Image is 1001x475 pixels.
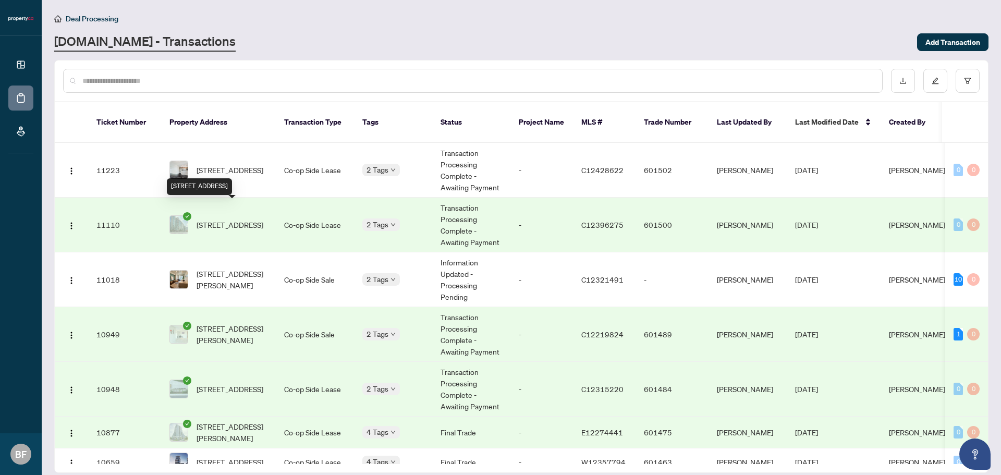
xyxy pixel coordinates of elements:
div: 0 [967,383,980,395]
td: [PERSON_NAME] [709,417,787,448]
div: 0 [967,218,980,231]
span: [DATE] [795,457,818,467]
td: 601475 [636,417,709,448]
span: down [390,386,396,392]
span: [STREET_ADDRESS] [197,383,263,395]
td: 601489 [636,307,709,362]
th: MLS # [573,102,636,143]
span: C12219824 [581,330,624,339]
span: [PERSON_NAME] [889,457,945,467]
td: - [636,252,709,307]
button: Open asap [959,439,991,470]
div: 0 [967,273,980,286]
td: 11223 [88,143,161,198]
div: [STREET_ADDRESS] [167,178,232,195]
img: Logo [67,331,76,339]
span: Add Transaction [925,34,980,51]
img: thumbnail-img [170,423,188,441]
span: download [899,77,907,84]
span: check-circle [183,420,191,428]
td: Co-op Side Sale [276,307,354,362]
span: down [390,430,396,435]
span: [STREET_ADDRESS] [197,456,263,468]
span: [PERSON_NAME] [889,165,945,175]
span: [DATE] [795,275,818,284]
span: C12321491 [581,275,624,284]
span: [STREET_ADDRESS][PERSON_NAME] [197,421,267,444]
div: 0 [954,456,963,468]
span: 2 Tags [367,164,388,176]
span: filter [964,77,971,84]
button: Logo [63,271,80,288]
td: 11110 [88,198,161,252]
span: [DATE] [795,384,818,394]
span: [DATE] [795,428,818,437]
td: 11018 [88,252,161,307]
td: - [510,417,573,448]
td: - [510,252,573,307]
td: Information Updated - Processing Pending [432,252,510,307]
span: E12274441 [581,428,623,437]
span: 2 Tags [367,273,388,285]
th: Last Modified Date [787,102,881,143]
th: Tags [354,102,432,143]
span: Deal Processing [66,14,118,23]
td: Transaction Processing Complete - Awaiting Payment [432,307,510,362]
span: [DATE] [795,220,818,229]
td: Co-op Side Sale [276,252,354,307]
img: thumbnail-img [170,271,188,288]
span: down [390,167,396,173]
span: [PERSON_NAME] [889,384,945,394]
span: down [390,222,396,227]
img: thumbnail-img [170,216,188,234]
div: 0 [954,426,963,439]
span: [PERSON_NAME] [889,275,945,284]
button: Logo [63,162,80,178]
td: Co-op Side Lease [276,143,354,198]
td: Transaction Processing Complete - Awaiting Payment [432,362,510,417]
span: [PERSON_NAME] [889,220,945,229]
td: Final Trade [432,417,510,448]
span: Last Modified Date [795,116,859,128]
span: 2 Tags [367,383,388,395]
span: [STREET_ADDRESS][PERSON_NAME] [197,268,267,291]
th: Property Address [161,102,276,143]
td: - [510,362,573,417]
img: Logo [67,167,76,175]
td: [PERSON_NAME] [709,307,787,362]
td: - [510,143,573,198]
span: BF [15,447,27,461]
span: C12315220 [581,384,624,394]
td: [PERSON_NAME] [709,198,787,252]
img: logo [8,16,33,22]
span: [STREET_ADDRESS] [197,164,263,176]
td: 10877 [88,417,161,448]
div: 0 [954,164,963,176]
button: Logo [63,424,80,441]
img: Logo [67,222,76,230]
span: [DATE] [795,165,818,175]
span: edit [932,77,939,84]
td: 10949 [88,307,161,362]
span: C12396275 [581,220,624,229]
td: 601484 [636,362,709,417]
td: 601500 [636,198,709,252]
a: [DOMAIN_NAME] - Transactions [54,33,236,52]
span: 4 Tags [367,456,388,468]
span: 2 Tags [367,328,388,340]
button: Logo [63,326,80,343]
td: Co-op Side Lease [276,417,354,448]
img: Logo [67,276,76,285]
td: 601502 [636,143,709,198]
button: edit [923,69,947,93]
img: thumbnail-img [170,380,188,398]
th: Trade Number [636,102,709,143]
span: down [390,459,396,465]
th: Project Name [510,102,573,143]
span: check-circle [183,212,191,221]
span: down [390,277,396,282]
img: thumbnail-img [170,325,188,343]
span: check-circle [183,322,191,330]
div: 0 [954,218,963,231]
img: thumbnail-img [170,453,188,471]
